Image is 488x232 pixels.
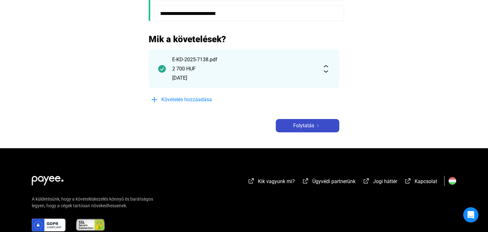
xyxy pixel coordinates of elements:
[149,93,244,106] button: plus-blueKövetelés hozzáadása
[302,178,309,184] img: external-link-white
[172,74,316,82] div: [DATE]
[161,96,212,103] span: Követelés hozzáadása
[363,178,370,184] img: external-link-white
[258,178,295,184] span: Kik vagyunk mi?
[322,65,330,73] img: expand
[314,124,322,127] img: arrow-right-white
[151,96,158,103] img: plus-blue
[373,178,397,184] span: Jogi háttér
[449,177,456,185] img: HU.svg
[404,178,412,184] img: external-link-white
[158,65,166,73] img: checkmark-darker-green-circle
[247,178,255,184] img: external-link-white
[363,179,397,185] a: external-link-whiteJogi háttér
[149,34,339,45] h2: Mik a követelések?
[247,179,295,185] a: external-link-whiteKik vagyunk mi?
[172,65,316,73] div: 2 700 HUF
[276,119,339,132] button: Folytatásarrow-right-white
[312,178,356,184] span: Ügyvédi partnerünk
[302,179,356,185] a: external-link-whiteÜgyvédi partnerünk
[404,179,437,185] a: external-link-whiteKapcsolat
[463,207,478,222] div: Open Intercom Messenger
[32,172,64,185] img: white-payee-white-dot.svg
[76,219,105,231] img: ssl
[415,178,437,184] span: Kapcsolat
[172,56,316,63] div: E-KD-2025-7138.pdf
[32,219,65,231] img: gdpr
[293,122,314,129] span: Folytatás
